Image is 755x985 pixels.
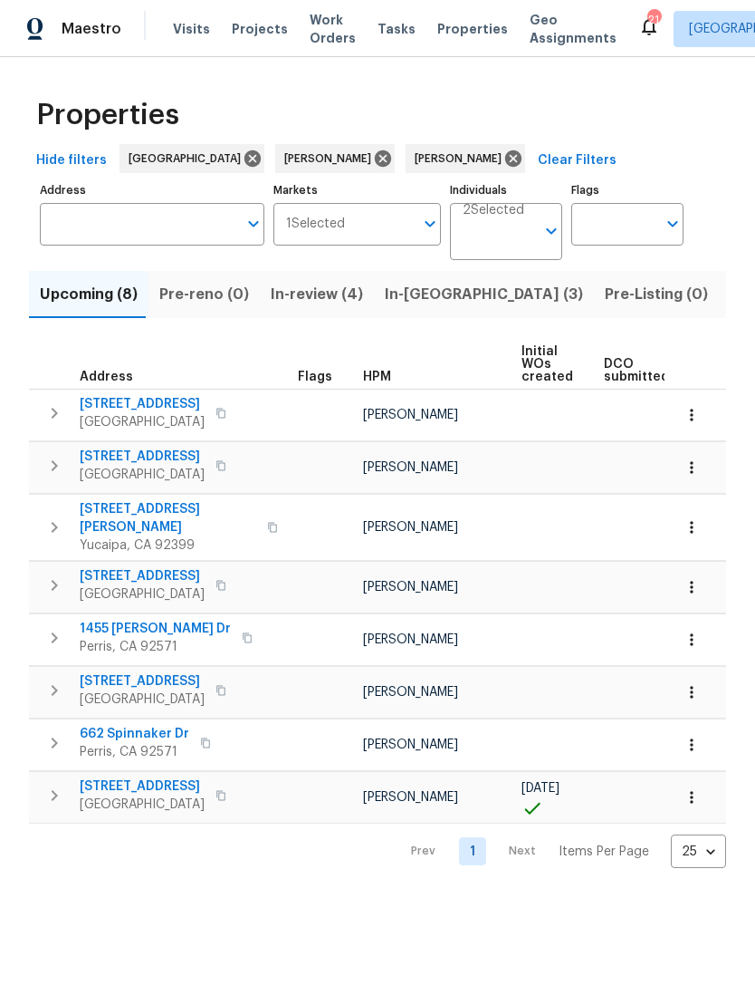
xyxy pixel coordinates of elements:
label: Address [40,185,264,196]
span: [PERSON_NAME] [363,739,458,751]
span: 1455 [PERSON_NAME] Dr [80,620,231,638]
span: Visits [173,20,210,38]
label: Markets [273,185,442,196]
span: [STREET_ADDRESS] [80,567,205,585]
span: Pre-Listing (0) [605,282,708,307]
button: Clear Filters [530,144,624,178]
span: Yucaipa, CA 92399 [80,536,256,555]
span: Flags [298,371,332,383]
a: Goto page 1 [459,837,486,865]
span: [STREET_ADDRESS] [80,777,205,796]
nav: Pagination Navigation [394,835,726,868]
span: [PERSON_NAME] [284,150,378,168]
span: Projects [232,20,288,38]
span: HPM [363,371,391,383]
label: Individuals [450,185,562,196]
span: [STREET_ADDRESS] [80,672,205,690]
label: Flags [571,185,683,196]
div: [GEOGRAPHIC_DATA] [119,144,264,173]
button: Hide filters [29,144,114,178]
span: 2 Selected [463,203,524,218]
span: Perris, CA 92571 [80,743,189,761]
span: [DATE] [521,782,559,795]
span: Perris, CA 92571 [80,638,231,656]
span: Tasks [377,23,416,35]
span: In-[GEOGRAPHIC_DATA] (3) [385,282,583,307]
button: Open [660,211,685,237]
span: Pre-reno (0) [159,282,249,307]
button: Open [539,218,564,244]
span: [GEOGRAPHIC_DATA] [80,796,205,814]
span: Properties [36,106,179,124]
div: 21 [647,11,660,29]
div: [PERSON_NAME] [275,144,395,173]
span: [PERSON_NAME] [363,633,458,646]
span: [GEOGRAPHIC_DATA] [129,150,248,168]
div: [PERSON_NAME] [406,144,525,173]
span: Properties [437,20,508,38]
span: Initial WOs created [521,345,573,383]
span: Address [80,371,133,383]
span: Clear Filters [538,150,616,172]
span: In-review (4) [271,282,363,307]
p: Items Per Page [559,843,649,861]
span: [STREET_ADDRESS][PERSON_NAME] [80,500,256,536]
span: [GEOGRAPHIC_DATA] [80,413,205,431]
span: [STREET_ADDRESS] [80,448,205,466]
span: Geo Assignments [530,11,616,47]
span: [PERSON_NAME] [415,150,509,168]
span: Maestro [62,20,121,38]
span: 1 Selected [286,217,345,232]
span: Upcoming (8) [40,282,138,307]
button: Open [241,211,266,237]
span: [PERSON_NAME] [363,461,458,474]
span: [PERSON_NAME] [363,686,458,699]
button: Open [417,211,443,237]
span: [PERSON_NAME] [363,521,458,534]
span: [GEOGRAPHIC_DATA] [80,585,205,604]
span: DCO submitted [604,358,669,383]
span: [STREET_ADDRESS] [80,395,205,413]
span: Hide filters [36,150,107,172]
span: [PERSON_NAME] [363,791,458,804]
div: 25 [671,828,726,875]
span: [GEOGRAPHIC_DATA] [80,690,205,709]
span: Work Orders [310,11,356,47]
span: [PERSON_NAME] [363,409,458,421]
span: 662 Spinnaker Dr [80,725,189,743]
span: [PERSON_NAME] [363,581,458,594]
span: [GEOGRAPHIC_DATA] [80,466,205,484]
